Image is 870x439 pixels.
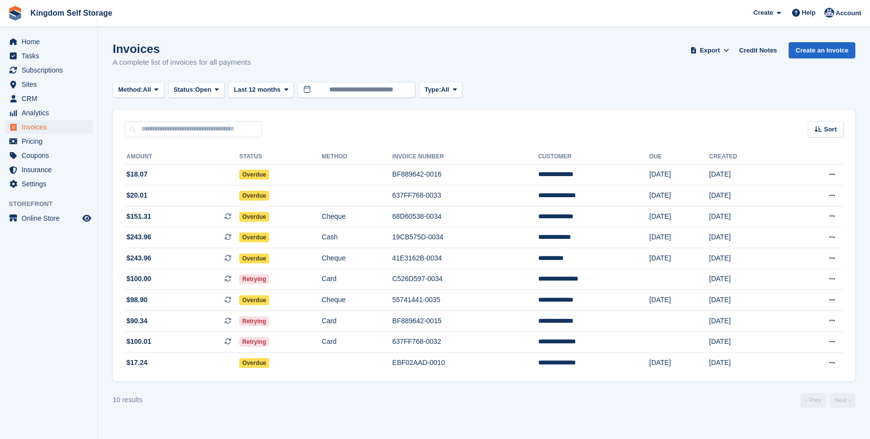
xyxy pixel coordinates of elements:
span: Account [836,8,861,18]
span: Overdue [239,254,269,263]
span: Type: [424,85,441,95]
a: menu [5,177,93,191]
td: [DATE] [649,353,709,373]
span: Export [700,46,720,55]
td: [DATE] [709,248,787,269]
span: $17.24 [126,358,148,368]
td: 41E3162B-0034 [392,248,538,269]
span: Coupons [22,149,80,162]
span: Settings [22,177,80,191]
td: BF889642-0015 [392,310,538,332]
td: Card [322,269,392,290]
button: Method: All [113,82,164,98]
a: menu [5,49,93,63]
td: [DATE] [709,206,787,227]
a: Kingdom Self Storage [26,5,116,21]
a: menu [5,149,93,162]
span: Last 12 months [234,85,280,95]
span: $90.34 [126,316,148,326]
span: Insurance [22,163,80,177]
td: [DATE] [649,248,709,269]
button: Last 12 months [228,82,294,98]
td: [DATE] [709,269,787,290]
div: 10 results [113,395,143,405]
td: [DATE] [709,185,787,207]
th: Status [239,149,322,165]
span: Analytics [22,106,80,120]
th: Invoice Number [392,149,538,165]
th: Amount [124,149,239,165]
td: [DATE] [649,290,709,311]
img: Bradley Werlin [824,8,834,18]
td: Card [322,332,392,353]
a: menu [5,63,93,77]
span: Sites [22,77,80,91]
span: Invoices [22,120,80,134]
a: menu [5,77,93,91]
td: [DATE] [709,332,787,353]
td: 19CB575D-0034 [392,227,538,248]
a: Next [830,393,855,408]
a: menu [5,106,93,120]
td: BF889642-0016 [392,164,538,185]
span: Status: [174,85,195,95]
td: [DATE] [709,290,787,311]
td: [DATE] [709,227,787,248]
span: Pricing [22,134,80,148]
span: Overdue [239,212,269,222]
span: $151.31 [126,211,151,222]
span: Overdue [239,170,269,180]
th: Customer [538,149,649,165]
th: Created [709,149,787,165]
td: [DATE] [649,185,709,207]
span: Storefront [9,199,98,209]
span: Retrying [239,274,269,284]
span: $100.01 [126,336,151,347]
a: Previous [800,393,826,408]
button: Type: All [419,82,462,98]
a: menu [5,35,93,49]
a: menu [5,163,93,177]
button: Status: Open [168,82,224,98]
span: Open [195,85,211,95]
td: [DATE] [709,353,787,373]
span: Retrying [239,337,269,347]
span: Tasks [22,49,80,63]
span: CRM [22,92,80,105]
td: [DATE] [649,206,709,227]
td: Card [322,310,392,332]
a: Create an Invoice [789,42,855,58]
span: Overdue [239,295,269,305]
a: menu [5,134,93,148]
td: Cash [322,227,392,248]
img: stora-icon-8386f47178a22dfd0bd8f6a31ec36ba5ce8667c1dd55bd0f319d3a0aa187defe.svg [8,6,23,21]
span: Sort [824,125,837,134]
td: Cheque [322,248,392,269]
td: EBF02AAD-0010 [392,353,538,373]
span: $243.96 [126,253,151,263]
td: [DATE] [649,164,709,185]
span: All [441,85,449,95]
a: Credit Notes [735,42,781,58]
th: Due [649,149,709,165]
nav: Page [798,393,857,408]
h1: Invoices [113,42,251,55]
a: menu [5,92,93,105]
td: 637FF768-0033 [392,185,538,207]
span: Overdue [239,232,269,242]
td: Cheque [322,206,392,227]
span: Subscriptions [22,63,80,77]
a: menu [5,211,93,225]
a: menu [5,120,93,134]
span: All [143,85,151,95]
span: $20.01 [126,190,148,201]
span: $100.00 [126,274,151,284]
a: Preview store [81,212,93,224]
span: Help [802,8,816,18]
td: Cheque [322,290,392,311]
span: $18.07 [126,169,148,180]
span: Home [22,35,80,49]
td: [DATE] [649,227,709,248]
th: Method [322,149,392,165]
p: A complete list of invoices for all payments [113,57,251,68]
